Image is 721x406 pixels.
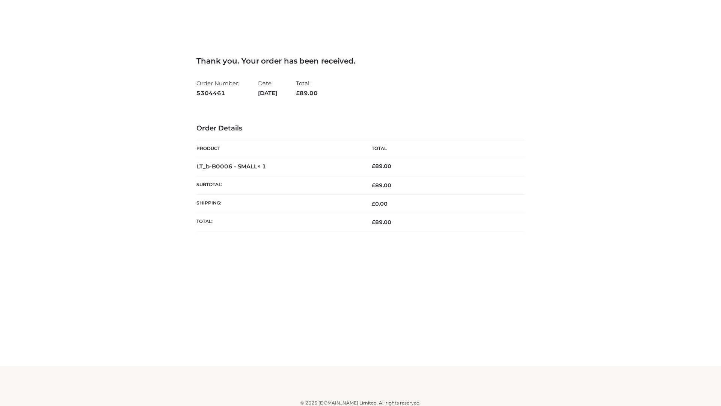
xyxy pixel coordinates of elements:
[372,163,391,170] bdi: 89.00
[296,77,318,100] li: Total:
[196,124,525,133] h3: Order Details
[196,88,239,98] strong: 5304461
[257,163,266,170] strong: × 1
[258,88,277,98] strong: [DATE]
[372,163,375,170] span: £
[196,195,360,213] th: Shipping:
[372,219,375,226] span: £
[360,140,525,157] th: Total
[372,200,375,207] span: £
[372,200,388,207] bdi: 0.00
[196,140,360,157] th: Product
[296,89,300,97] span: £
[196,213,360,232] th: Total:
[196,56,525,65] h3: Thank you. Your order has been received.
[196,77,239,100] li: Order Number:
[196,163,266,170] strong: LT_b-B0006 - SMALL
[196,176,360,194] th: Subtotal:
[372,219,391,226] span: 89.00
[296,89,318,97] span: 89.00
[372,182,375,189] span: £
[258,77,277,100] li: Date:
[372,182,391,189] span: 89.00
